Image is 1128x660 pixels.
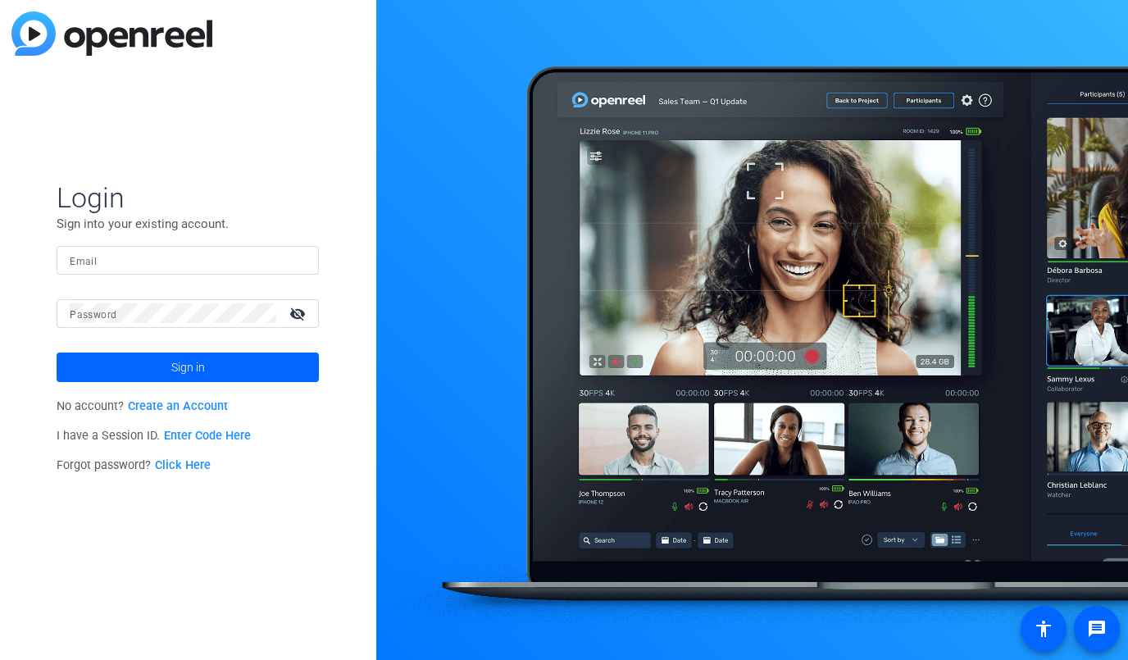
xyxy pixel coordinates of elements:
[155,458,211,472] a: Click Here
[70,250,306,270] input: Enter Email Address
[171,347,205,388] span: Sign in
[57,215,319,233] p: Sign into your existing account.
[1034,619,1053,639] mat-icon: accessibility
[57,180,319,215] span: Login
[57,399,228,413] span: No account?
[57,353,319,382] button: Sign in
[57,458,211,472] span: Forgot password?
[128,399,228,413] a: Create an Account
[70,256,97,267] mat-label: Email
[70,309,116,321] mat-label: Password
[164,429,251,443] a: Enter Code Here
[280,302,319,325] mat-icon: visibility_off
[1087,619,1107,639] mat-icon: message
[57,429,251,443] span: I have a Session ID.
[11,11,212,56] img: blue-gradient.svg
